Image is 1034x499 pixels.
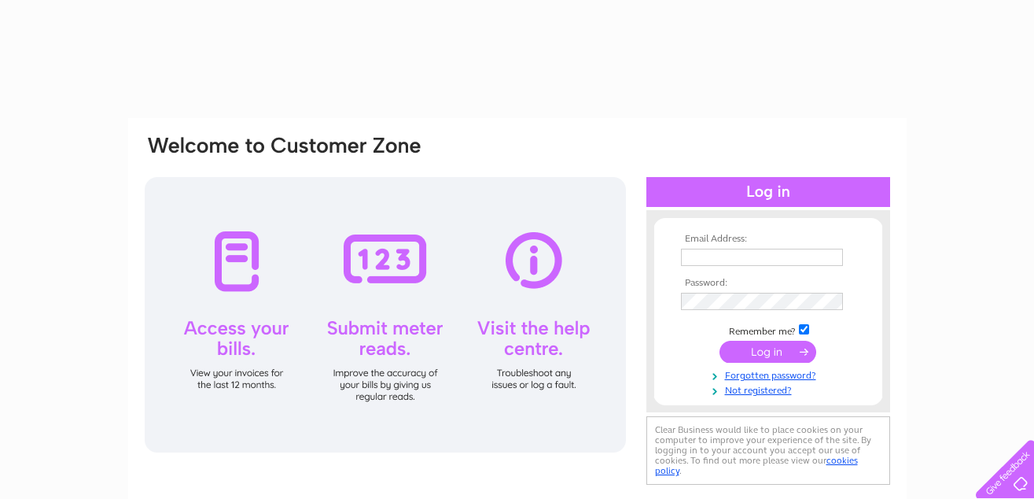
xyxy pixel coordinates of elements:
[681,367,859,382] a: Forgotten password?
[681,382,859,397] a: Not registered?
[677,234,859,245] th: Email Address:
[719,341,816,363] input: Submit
[677,278,859,289] th: Password:
[655,455,858,476] a: cookies policy
[646,416,890,485] div: Clear Business would like to place cookies on your computer to improve your experience of the sit...
[677,322,859,338] td: Remember me?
